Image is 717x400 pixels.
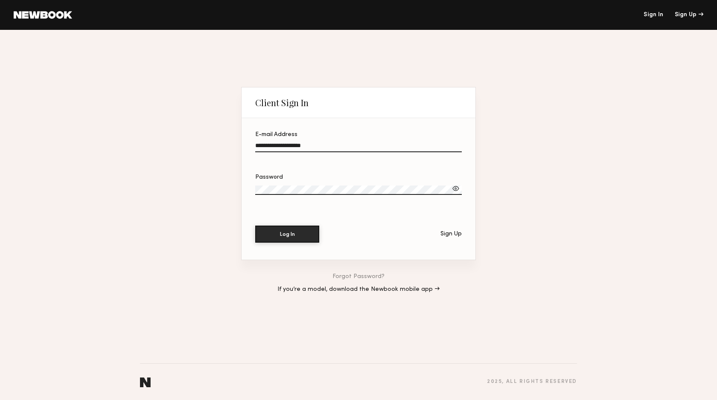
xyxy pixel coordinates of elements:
[255,226,319,243] button: Log In
[255,142,462,152] input: E-mail Address
[332,274,385,280] a: Forgot Password?
[255,174,462,180] div: Password
[487,379,577,385] div: 2025 , all rights reserved
[675,12,703,18] div: Sign Up
[440,231,462,237] div: Sign Up
[255,98,309,108] div: Client Sign In
[255,186,462,195] input: Password
[277,287,440,293] a: If you’re a model, download the Newbook mobile app →
[255,132,462,138] div: E-mail Address
[644,12,663,18] a: Sign In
